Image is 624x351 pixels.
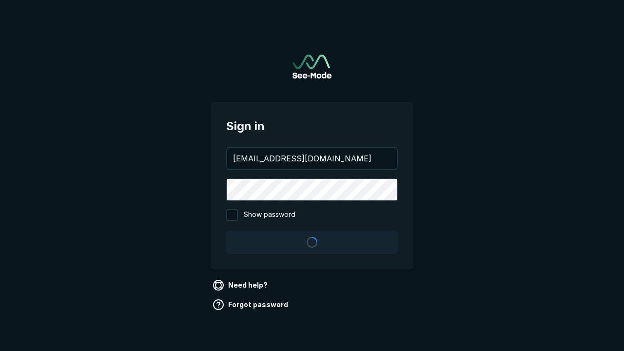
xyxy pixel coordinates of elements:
a: Need help? [211,277,272,293]
input: your@email.com [227,148,397,169]
span: Sign in [226,117,398,135]
img: See-Mode Logo [292,55,331,78]
a: Go to sign in [292,55,331,78]
span: Show password [244,209,295,221]
a: Forgot password [211,297,292,312]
